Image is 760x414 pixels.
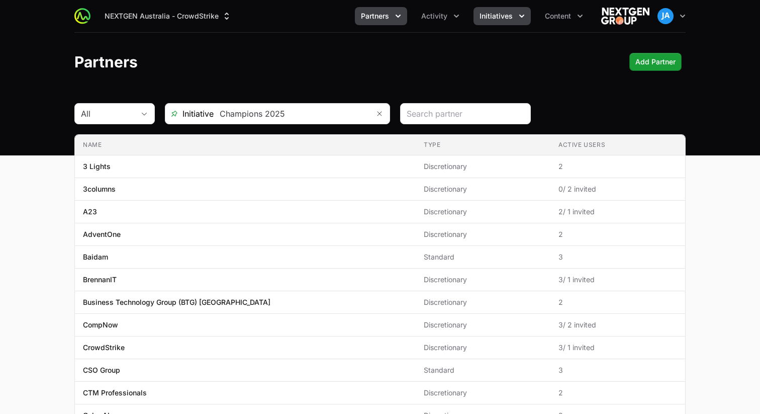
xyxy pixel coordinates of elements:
[83,297,270,307] p: Business Technology Group (BTG) [GEOGRAPHIC_DATA]
[424,161,542,172] span: Discretionary
[601,6,649,26] img: NEXTGEN Australia
[558,229,677,239] span: 2
[424,365,542,375] span: Standard
[558,320,677,330] span: 3 / 2 invited
[99,7,238,25] button: NEXTGEN Australia - CrowdStrike
[424,343,542,353] span: Discretionary
[83,184,116,194] p: 3columns
[558,184,677,194] span: 0 / 2 invited
[473,7,531,25] div: Initiatives menu
[415,7,465,25] div: Activity menu
[83,388,147,398] p: CTM Professionals
[558,297,677,307] span: 2
[480,11,513,21] span: Initiatives
[416,135,550,155] th: Type
[424,184,542,194] span: Discretionary
[558,161,677,172] span: 2
[473,7,531,25] button: Initiatives
[355,7,407,25] button: Partners
[74,8,90,24] img: ActivitySource
[424,320,542,330] span: Discretionary
[165,108,214,120] span: Initiative
[558,343,677,353] span: 3 / 1 invited
[424,388,542,398] span: Discretionary
[83,161,111,172] p: 3 Lights
[558,207,677,217] span: 2 / 1 invited
[90,7,589,25] div: Main navigation
[83,252,108,262] p: Baidam
[75,104,154,124] button: All
[81,108,134,120] div: All
[214,104,369,124] input: Search initiatives
[424,297,542,307] span: Discretionary
[75,135,416,155] th: Name
[74,53,138,71] h1: Partners
[421,11,447,21] span: Activity
[369,104,390,124] button: Remove
[407,108,524,120] input: Search partner
[539,7,589,25] div: Content menu
[424,252,542,262] span: Standard
[635,56,676,68] span: Add Partner
[629,53,682,71] div: Primary actions
[657,8,674,24] img: John Aziz
[83,229,121,239] p: AdventOne
[558,252,677,262] span: 3
[83,320,118,330] p: CompNow
[83,343,125,353] p: CrowdStrike
[424,229,542,239] span: Discretionary
[415,7,465,25] button: Activity
[550,135,685,155] th: Active Users
[558,365,677,375] span: 3
[83,275,117,285] p: BrennanIT
[629,53,682,71] button: Add Partner
[558,275,677,285] span: 3 / 1 invited
[545,11,571,21] span: Content
[539,7,589,25] button: Content
[424,207,542,217] span: Discretionary
[99,7,238,25] div: Supplier switch menu
[424,275,542,285] span: Discretionary
[361,11,389,21] span: Partners
[83,365,120,375] p: CSO Group
[558,388,677,398] span: 2
[355,7,407,25] div: Partners menu
[83,207,97,217] p: A23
